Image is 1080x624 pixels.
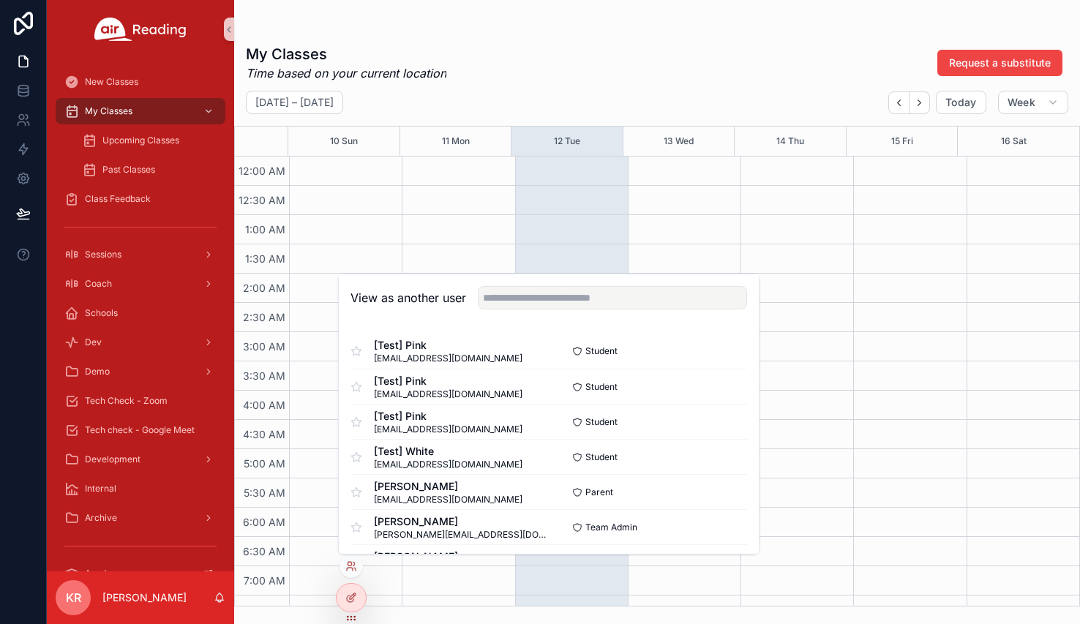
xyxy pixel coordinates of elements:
span: Student [585,451,618,463]
span: 4:00 AM [239,399,289,411]
span: [EMAIL_ADDRESS][DOMAIN_NAME] [374,459,522,470]
span: 2:00 AM [239,282,289,294]
span: 6:00 AM [239,516,289,528]
p: [PERSON_NAME] [102,590,187,605]
a: Internal [56,475,225,502]
span: [PERSON_NAME] [374,514,549,529]
span: [EMAIL_ADDRESS][DOMAIN_NAME] [374,424,522,435]
span: Sessions [85,249,121,260]
span: 4:30 AM [239,428,289,440]
span: Demo [85,366,110,377]
a: Development [56,446,225,473]
span: 1:30 AM [241,252,289,265]
a: Tech check - Google Meet [56,417,225,443]
img: App logo [94,18,187,41]
h1: My Classes [246,44,446,64]
button: 11 Mon [442,127,470,156]
span: Schools [85,307,118,319]
span: [Test] Pink [374,409,522,424]
span: Coach [85,278,112,290]
a: Archive [56,505,225,531]
span: 7:30 AM [240,604,289,616]
button: 15 Fri [891,127,913,156]
a: Coach [56,271,225,297]
a: Dev [56,329,225,356]
span: Team Admin [585,522,637,533]
a: Tech Check - Zoom [56,388,225,414]
span: [EMAIL_ADDRESS][DOMAIN_NAME] [374,494,522,505]
button: Today [936,91,986,114]
span: Student [585,381,618,393]
button: 14 Thu [776,127,804,156]
span: [Test] White [374,444,522,459]
span: Today [945,96,977,109]
span: [EMAIL_ADDRESS][DOMAIN_NAME] [374,353,522,364]
span: 12:00 AM [235,165,289,177]
span: Parent [585,486,613,498]
span: [Test] Pink [374,374,522,388]
a: Demo [56,358,225,385]
button: 16 Sat [1001,127,1027,156]
span: [PERSON_NAME][EMAIL_ADDRESS][DOMAIN_NAME] [374,529,549,541]
span: My Classes [85,105,132,117]
button: Back [888,91,910,114]
span: [Test] Pink [374,338,522,353]
span: Archive [85,512,117,524]
span: [PERSON_NAME] [374,549,549,564]
span: Student [585,345,618,357]
span: Request a substitute [949,56,1051,70]
span: Development [85,454,140,465]
span: Tech check - Google Meet [85,424,195,436]
a: Upcoming Classes [73,127,225,154]
h2: View as another user [350,289,466,307]
span: 3:00 AM [239,340,289,353]
span: Tech Check - Zoom [85,395,168,407]
span: Student [585,416,618,428]
span: 12:30 AM [235,194,289,206]
span: [EMAIL_ADDRESS][DOMAIN_NAME] [374,388,522,400]
span: [PERSON_NAME] [374,479,522,494]
span: 3:30 AM [239,369,289,382]
button: Next [910,91,930,114]
button: 12 Tue [554,127,580,156]
span: 2:30 AM [239,311,289,323]
div: scrollable content [47,59,234,571]
button: Request a substitute [937,50,1062,76]
em: Time based on your current location [246,64,446,82]
h2: [DATE] – [DATE] [255,95,334,110]
span: 7:00 AM [240,574,289,587]
span: Internal [85,483,116,495]
a: New Classes [56,69,225,95]
button: 13 Wed [664,127,694,156]
span: Academy [85,568,124,579]
a: My Classes [56,98,225,124]
span: Dev [85,337,102,348]
span: Past Classes [102,164,155,176]
span: 6:30 AM [239,545,289,557]
span: Upcoming Classes [102,135,179,146]
span: 5:00 AM [240,457,289,470]
span: New Classes [85,76,138,88]
a: Academy [56,560,225,587]
span: Week [1008,96,1035,109]
a: Class Feedback [56,186,225,212]
span: Class Feedback [85,193,151,205]
a: Schools [56,300,225,326]
button: 10 Sun [330,127,358,156]
span: 1:00 AM [241,223,289,236]
a: Past Classes [73,157,225,183]
a: Sessions [56,241,225,268]
button: Week [998,91,1068,114]
span: 5:30 AM [240,486,289,499]
span: KR [66,589,81,606]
